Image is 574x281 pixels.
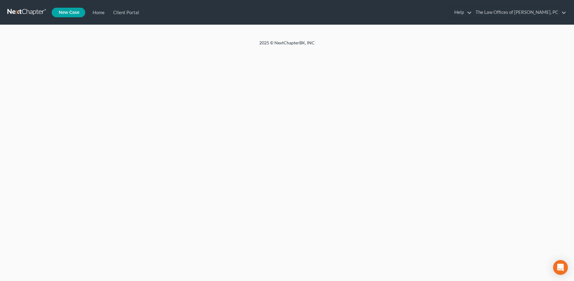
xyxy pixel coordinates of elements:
new-legal-case-button: New Case [52,8,85,17]
a: Client Portal [108,7,142,18]
a: Help [451,7,472,18]
a: The Law Offices of [PERSON_NAME], PC [472,7,566,18]
div: Open Intercom Messenger [553,260,568,275]
div: 2025 © NextChapterBK, INC [112,40,462,51]
a: Home [87,7,108,18]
